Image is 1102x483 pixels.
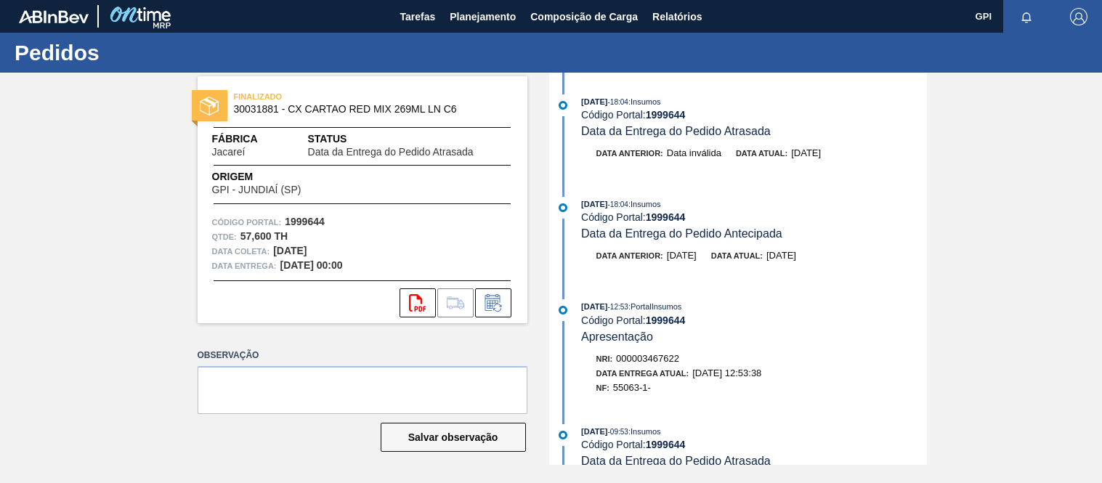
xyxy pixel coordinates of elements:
[280,259,343,271] strong: [DATE] 00:00
[791,147,821,158] span: [DATE]
[198,345,527,366] label: Observação
[596,369,689,378] span: Data Entrega Atual:
[628,97,661,106] span: : Insumos
[596,149,663,158] span: Data anterior:
[596,383,609,392] span: NF:
[559,306,567,314] img: atual
[234,104,498,115] span: 30031881 - CX CARTAO RED MIX 269ML LN C6
[581,125,771,137] span: Data da Entrega do Pedido Atrasada
[437,288,474,317] div: Ir para Composição de Carga
[400,8,435,25] span: Tarefas
[608,200,628,208] span: - 18:04
[581,439,926,450] div: Código Portal:
[400,288,436,317] div: Abrir arquivo PDF
[15,44,272,61] h1: Pedidos
[475,288,511,317] div: Informar alteração no pedido
[616,353,679,364] span: 000003467622
[581,314,926,326] div: Código Portal:
[646,211,686,223] strong: 1999644
[608,428,628,436] span: - 09:53
[381,423,526,452] button: Salvar observação
[212,215,282,230] span: Código Portal:
[711,251,763,260] span: Data atual:
[581,200,607,208] span: [DATE]
[212,184,301,195] span: GPI - JUNDIAÍ (SP)
[212,230,237,244] span: Qtde :
[581,109,926,121] div: Código Portal:
[234,89,437,104] span: FINALIZADO
[212,169,343,184] span: Origem
[596,354,613,363] span: Nri:
[1070,8,1087,25] img: Logout
[308,147,474,158] span: Data da Entrega do Pedido Atrasada
[559,101,567,110] img: atual
[628,200,661,208] span: : Insumos
[646,439,686,450] strong: 1999644
[559,431,567,439] img: atual
[1003,7,1050,27] button: Notificações
[308,131,513,147] span: Status
[530,8,638,25] span: Composição de Carga
[212,147,246,158] span: Jacareí
[581,302,607,311] span: [DATE]
[19,10,89,23] img: TNhmsLtSVTkK8tSr43FrP2fwEKptu5GPRR3wAAAABJRU5ErkJggg==
[581,227,782,240] span: Data da Entrega do Pedido Antecipada
[692,368,761,378] span: [DATE] 12:53:38
[613,382,651,393] span: 55063-1-
[667,250,697,261] span: [DATE]
[581,455,771,467] span: Data da Entrega do Pedido Atrasada
[628,427,661,436] span: : Insumos
[581,330,653,343] span: Apresentação
[608,303,628,311] span: - 12:53
[212,259,277,273] span: Data entrega:
[450,8,516,25] span: Planejamento
[667,147,721,158] span: Data inválida
[212,131,291,147] span: Fábrica
[200,97,219,115] img: status
[212,244,270,259] span: Data coleta:
[581,427,607,436] span: [DATE]
[273,245,307,256] strong: [DATE]
[608,98,628,106] span: - 18:04
[646,314,686,326] strong: 1999644
[596,251,663,260] span: Data anterior:
[581,211,926,223] div: Código Portal:
[628,302,681,311] span: : PortalInsumos
[559,203,567,212] img: atual
[240,230,288,242] strong: 57,600 TH
[646,109,686,121] strong: 1999644
[736,149,787,158] span: Data atual:
[766,250,796,261] span: [DATE]
[581,97,607,106] span: [DATE]
[285,216,325,227] strong: 1999644
[652,8,702,25] span: Relatórios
